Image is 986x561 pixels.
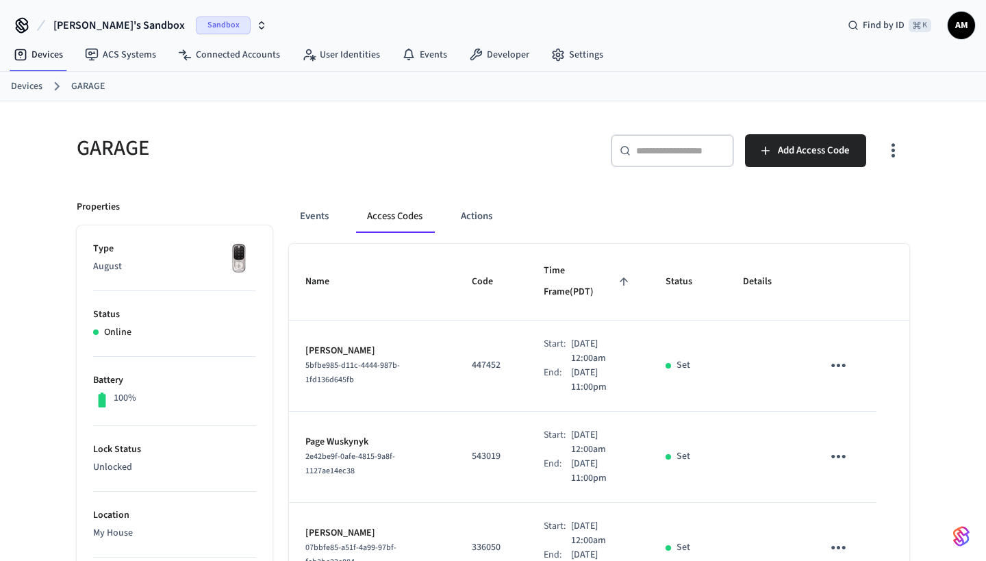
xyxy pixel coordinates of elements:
a: Developer [458,42,540,67]
button: Events [289,200,340,233]
span: AM [949,13,974,38]
button: Add Access Code [745,134,866,167]
span: 5bfbe985-d11c-4444-987b-1fd136d645fb [305,360,400,386]
span: Details [743,271,789,292]
p: August [93,260,256,274]
span: 2e42be9f-0afe-4815-9a8f-1127ae14ec38 [305,451,395,477]
p: Online [104,325,131,340]
a: GARAGE [71,79,105,94]
a: Devices [3,42,74,67]
a: User Identities [291,42,391,67]
p: Location [93,508,256,523]
div: ant example [289,200,909,233]
p: Set [677,358,690,373]
p: Properties [77,200,120,214]
p: [PERSON_NAME] [305,344,439,358]
p: Set [677,540,690,555]
p: [DATE] 11:00pm [571,457,633,486]
p: 543019 [472,449,511,464]
h5: GARAGE [77,134,485,162]
p: [DATE] 12:00am [571,428,632,457]
button: Access Codes [356,200,433,233]
p: My House [93,526,256,540]
div: Start: [544,519,571,548]
p: 336050 [472,540,511,555]
button: AM [948,12,975,39]
a: Settings [540,42,614,67]
a: ACS Systems [74,42,167,67]
span: Time Frame(PDT) [544,260,633,303]
div: End: [544,457,571,486]
div: End: [544,366,571,395]
span: Status [666,271,710,292]
span: Sandbox [196,16,251,34]
p: Page Wuskynyk [305,435,439,449]
p: Set [677,449,690,464]
div: Start: [544,337,571,366]
span: Code [472,271,511,292]
span: Name [305,271,347,292]
p: 100% [114,391,136,406]
p: Status [93,308,256,322]
p: [DATE] 12:00am [571,337,632,366]
a: Events [391,42,458,67]
img: Yale Assure Touchscreen Wifi Smart Lock, Satin Nickel, Front [222,242,256,276]
a: Connected Accounts [167,42,291,67]
div: Find by ID⌘ K [837,13,942,38]
span: [PERSON_NAME]'s Sandbox [53,17,185,34]
span: Find by ID [863,18,905,32]
p: [PERSON_NAME] [305,526,439,540]
p: [DATE] 11:00pm [571,366,633,395]
p: Battery [93,373,256,388]
div: Start: [544,428,571,457]
p: Lock Status [93,442,256,457]
img: SeamLogoGradient.69752ec5.svg [953,525,970,547]
span: Add Access Code [778,142,850,160]
span: ⌘ K [909,18,931,32]
p: [DATE] 12:00am [571,519,632,548]
button: Actions [450,200,503,233]
p: Unlocked [93,460,256,475]
p: Type [93,242,256,256]
p: 447452 [472,358,511,373]
a: Devices [11,79,42,94]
